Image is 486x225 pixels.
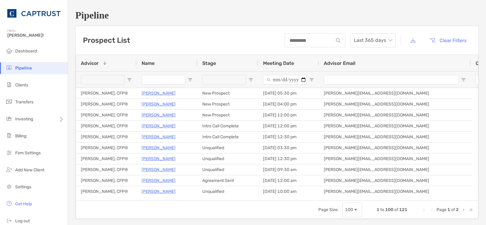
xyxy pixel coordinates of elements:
div: [DATE] 04:00 pm [258,99,319,109]
span: Add New Client [15,167,44,173]
span: 1 [377,207,379,212]
span: Settings [15,184,31,190]
div: [DATE] 10:00 am [258,186,319,197]
span: Get Help [15,201,32,207]
span: Log out [15,218,30,223]
img: get-help icon [5,200,13,207]
a: [PERSON_NAME] [142,133,176,141]
div: Unqualified [197,143,258,153]
img: CAPTRUST Logo [7,2,60,24]
div: [PERSON_NAME][EMAIL_ADDRESS][DOMAIN_NAME] [319,175,471,186]
a: [PERSON_NAME] [142,111,176,119]
div: [PERSON_NAME], CFP® [76,175,137,186]
img: settings icon [5,183,13,190]
a: [PERSON_NAME] [142,100,176,108]
div: [PERSON_NAME][EMAIL_ADDRESS][DOMAIN_NAME] [319,88,471,99]
span: Meeting Date [263,60,294,66]
div: [DATE] 12:00 pm [258,121,319,131]
div: Intro Call Complete [197,132,258,142]
img: billing icon [5,132,13,139]
div: [DATE] 12:30 pm [258,132,319,142]
input: Advisor Email Filter Input [324,75,459,85]
img: dashboard icon [5,47,13,54]
h1: Pipeline [75,10,479,21]
button: Clear Filters [425,34,471,47]
img: firm-settings icon [5,149,13,156]
div: [PERSON_NAME], CFP® [76,186,137,197]
div: [DATE] 12:00 am [258,175,319,186]
span: 2 [456,207,459,212]
div: [DATE] 03:30 pm [258,143,319,153]
span: [PERSON_NAME]! [7,33,64,38]
div: [PERSON_NAME], CFP® [76,121,137,131]
div: Next Page [461,207,466,212]
div: [PERSON_NAME][EMAIL_ADDRESS][DOMAIN_NAME] [319,153,471,164]
span: Dashboard [15,49,37,54]
button: Open Filter Menu [461,77,466,82]
div: Previous Page [429,207,434,212]
a: [PERSON_NAME] [142,144,176,152]
div: [PERSON_NAME], CFP® [76,99,137,109]
span: Investing [15,116,33,122]
span: of [451,207,455,212]
img: input icon [336,38,341,43]
span: 1 [447,207,450,212]
div: [DATE] 12:30 pm [258,153,319,164]
div: Unqualified [197,186,258,197]
div: Agreement Sent [197,175,258,186]
div: [PERSON_NAME], CFP® [76,132,137,142]
button: Open Filter Menu [127,77,132,82]
span: to [380,207,384,212]
div: [PERSON_NAME][EMAIL_ADDRESS][DOMAIN_NAME] [319,121,471,131]
div: [PERSON_NAME], CFP® [76,88,137,99]
div: [PERSON_NAME][EMAIL_ADDRESS][DOMAIN_NAME] [319,164,471,175]
span: 100 [385,207,393,212]
span: Page [436,207,447,212]
div: [PERSON_NAME], CFP® [76,143,137,153]
div: First Page [422,207,427,212]
div: [PERSON_NAME][EMAIL_ADDRESS][DOMAIN_NAME] [319,186,471,197]
div: [PERSON_NAME], CFP® [76,153,137,164]
button: Open Filter Menu [248,77,253,82]
h3: Prospect List [83,36,130,45]
span: Advisor [81,60,99,66]
span: Stage [202,60,216,66]
span: Billing [15,133,26,139]
span: Transfers [15,99,33,105]
span: of [394,207,398,212]
input: Meeting Date Filter Input [263,75,307,85]
p: [PERSON_NAME] [142,177,176,184]
div: Intro Call Complete [197,121,258,131]
img: investing icon [5,115,13,122]
button: Open Filter Menu [309,77,314,82]
div: [PERSON_NAME][EMAIL_ADDRESS][DOMAIN_NAME] [319,132,471,142]
img: add_new_client icon [5,166,13,173]
p: [PERSON_NAME] [142,155,176,163]
div: Page Size [342,203,362,217]
div: [PERSON_NAME][EMAIL_ADDRESS][DOMAIN_NAME] [319,143,471,153]
button: Open Filter Menu [188,77,193,82]
p: [PERSON_NAME] [142,122,176,130]
div: New Prospect [197,99,258,109]
span: Advisor Email [324,60,355,66]
img: transfers icon [5,98,13,105]
a: [PERSON_NAME] [142,89,176,97]
div: [DATE] 05:30 pm [258,88,319,99]
span: Pipeline [15,65,32,71]
span: Firm Settings [15,150,41,156]
div: [PERSON_NAME][EMAIL_ADDRESS][DOMAIN_NAME] [319,99,471,109]
a: [PERSON_NAME] [142,166,176,173]
img: pipeline icon [5,64,13,71]
input: Name Filter Input [142,75,185,85]
img: logout icon [5,217,13,224]
div: New Prospect [197,110,258,120]
a: [PERSON_NAME] [142,188,176,195]
div: [PERSON_NAME][EMAIL_ADDRESS][DOMAIN_NAME] [319,110,471,120]
div: 100 [345,207,353,212]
